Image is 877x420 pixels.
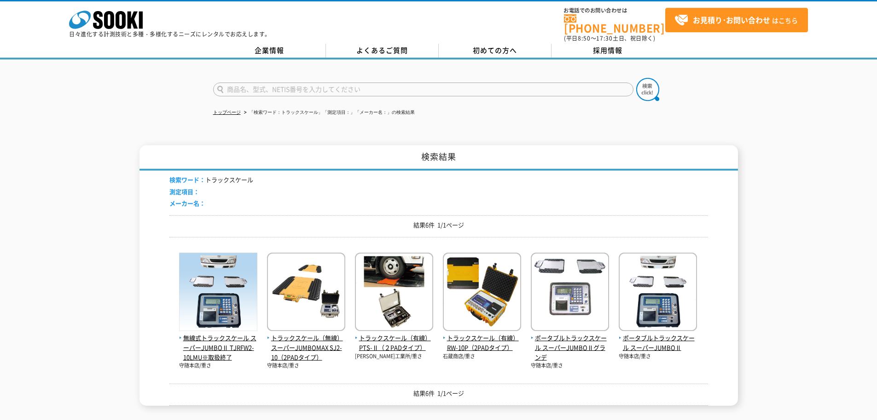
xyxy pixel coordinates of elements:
[69,31,271,37] p: 日々進化する計測技術と多種・多様化するニーズにレンタルでお応えします。
[179,333,257,362] span: 無線式トラックスケール スーパーJUMBOⅡ TJRFW2-10LMU※取扱終了
[267,333,345,362] span: トラックスケール（無線） スーパーJUMBOMAX SJ2-10（2PADタイプ）
[169,187,199,196] span: 測定項目：
[564,14,665,33] a: [PHONE_NUMBER]
[473,45,517,55] span: 初めての方へ
[326,44,439,58] a: よくあるご質問
[213,44,326,58] a: 企業情報
[169,220,708,230] p: 結果6件 1/1ページ
[169,175,253,185] li: トラックスケール
[179,362,257,370] p: 守随本店/重さ
[531,253,609,333] img: スーパーJUMBOⅡグランデ
[564,8,665,13] span: お電話でのお問い合わせは
[578,34,591,42] span: 8:50
[443,333,521,353] span: トラックスケール（有線） RW-10P（2PADタイプ）
[619,324,697,352] a: ポータブルトラックスケール スーパーJUMBOⅡ
[213,110,241,115] a: トップページ
[665,8,808,32] a: お見積り･お問い合わせはこちら
[619,253,697,333] img: スーパーJUMBOⅡ
[355,333,433,353] span: トラックスケール（有線） PTS-Ⅱ（２PADタイプ）
[179,253,257,333] img: スーパーJUMBOⅡ TJRFW2-10LMU※取扱終了
[169,175,205,184] span: 検索ワード：
[267,362,345,370] p: 守随本店/重さ
[179,324,257,362] a: 無線式トラックスケール スーパーJUMBOⅡ TJRFW2-10LMU※取扱終了
[439,44,552,58] a: 初めての方へ
[139,145,738,171] h1: 検索結果
[169,199,205,207] span: メーカー名：
[552,44,664,58] a: 採用情報
[674,13,798,27] span: はこちら
[531,333,609,362] span: ポータブルトラックスケール スーパーJUMBOⅡグランデ
[242,108,415,118] li: 「検索ワード：トラックスケール」「測定項目：」「メーカー名：」の検索結果
[355,353,433,361] p: [PERSON_NAME]工業所/重さ
[619,353,697,361] p: 守随本店/重さ
[636,78,659,101] img: btn_search.png
[619,333,697,353] span: ポータブルトラックスケール スーパーJUMBOⅡ
[355,253,433,333] img: PTS-Ⅱ（２PADタイプ）
[169,389,708,398] p: 結果6件 1/1ページ
[213,83,633,96] input: 商品名、型式、NETIS番号を入力してください
[564,34,655,42] span: (平日 ～ 土日、祝日除く)
[596,34,613,42] span: 17:30
[267,253,345,333] img: スーパーJUMBOMAX SJ2-10（2PADタイプ）
[443,253,521,333] img: RW-10P（2PADタイプ）
[443,324,521,352] a: トラックスケール（有線） RW-10P（2PADタイプ）
[443,353,521,361] p: 石蔵商店/重さ
[355,324,433,352] a: トラックスケール（有線） PTS-Ⅱ（２PADタイプ）
[531,362,609,370] p: 守随本店/重さ
[531,324,609,362] a: ポータブルトラックスケール スーパーJUMBOⅡグランデ
[693,14,770,25] strong: お見積り･お問い合わせ
[267,324,345,362] a: トラックスケール（無線） スーパーJUMBOMAX SJ2-10（2PADタイプ）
